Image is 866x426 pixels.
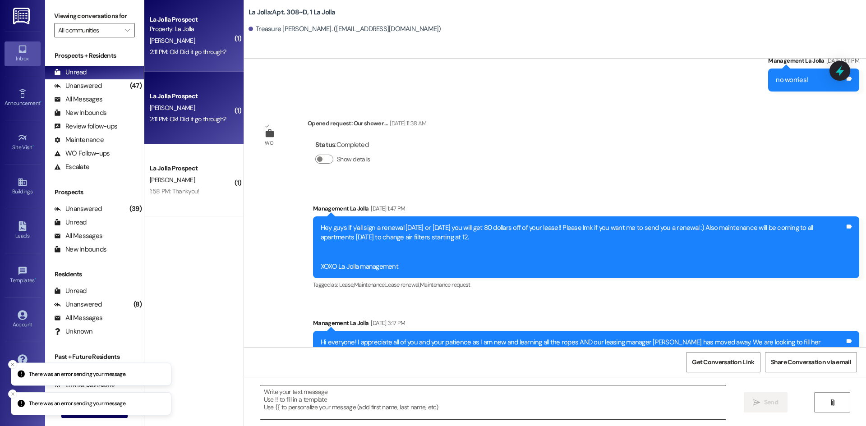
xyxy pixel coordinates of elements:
[8,389,17,399] button: Close toast
[768,56,859,69] div: Management La Jolla
[40,99,41,105] span: •
[150,187,199,195] div: 1:58 PM: Thankyou!
[54,245,106,254] div: New Inbounds
[337,155,370,164] label: Show details
[45,352,144,362] div: Past + Future Residents
[127,202,144,216] div: (39)
[8,360,17,369] button: Close toast
[5,219,41,243] a: Leads
[771,357,851,367] span: Share Conversation via email
[313,318,859,331] div: Management La Jolla
[54,327,92,336] div: Unknown
[829,399,836,406] i: 
[54,300,102,309] div: Unanswered
[321,223,845,271] div: Hey guys if y'all sign a renewal [DATE] or [DATE] you will get 80 dollars off of your lease!! Ple...
[54,135,104,145] div: Maintenance
[54,68,87,77] div: Unread
[54,313,102,323] div: All Messages
[150,164,233,173] div: La Jolla Prospect
[150,104,195,112] span: [PERSON_NAME]
[265,138,273,148] div: WO
[765,352,857,372] button: Share Conversation via email
[315,140,336,149] b: Status
[45,188,144,197] div: Prospects
[128,79,144,93] div: (47)
[54,204,102,214] div: Unanswered
[776,75,808,85] div: no worries!
[131,298,144,311] div: (8)
[686,352,760,372] button: Get Conversation Link
[13,8,32,24] img: ResiDesk Logo
[313,278,859,291] div: Tagged as:
[45,51,144,60] div: Prospects + Residents
[313,204,859,216] div: Management La Jolla
[150,37,195,45] span: [PERSON_NAME]
[54,218,87,227] div: Unread
[150,115,226,123] div: 2:11 PM: Ok! Did it go through?
[54,286,87,296] div: Unread
[5,174,41,199] a: Buildings
[150,15,233,24] div: La Jolla Prospect
[5,130,41,155] a: Site Visit •
[385,281,420,289] span: Lease renewal ,
[369,204,405,213] div: [DATE] 1:47 PM
[249,24,441,34] div: Treasure [PERSON_NAME]. ([EMAIL_ADDRESS][DOMAIN_NAME])
[54,122,117,131] div: Review follow-ups
[420,281,470,289] span: Maintenance request
[764,398,778,407] span: Send
[321,338,845,366] div: Hi everyone! I appreciate all of you and your patience as I am new and learning all the ropes AND...
[29,400,127,408] p: There was an error sending your message.
[753,399,760,406] i: 
[54,9,135,23] label: Viewing conversations for
[54,81,102,91] div: Unanswered
[35,276,36,282] span: •
[150,92,233,101] div: La Jolla Prospect
[150,176,195,184] span: [PERSON_NAME]
[54,162,89,172] div: Escalate
[249,8,336,17] b: La Jolla: Apt. 308~D, 1 La Jolla
[5,307,41,332] a: Account
[54,231,102,241] div: All Messages
[5,41,41,66] a: Inbox
[315,138,374,152] div: : Completed
[339,281,354,289] span: Lease ,
[387,119,426,128] div: [DATE] 11:38 AM
[32,143,34,149] span: •
[744,392,788,412] button: Send
[45,270,144,279] div: Residents
[369,318,405,328] div: [DATE] 3:17 PM
[824,56,859,65] div: [DATE] 3:11 PM
[58,23,120,37] input: All communities
[354,281,385,289] span: Maintenance ,
[54,149,110,158] div: WO Follow-ups
[54,95,102,104] div: All Messages
[692,357,754,367] span: Get Conversation Link
[308,119,427,131] div: Opened request: Our shower ...
[5,263,41,288] a: Templates •
[54,108,106,118] div: New Inbounds
[125,27,130,34] i: 
[150,48,226,56] div: 2:11 PM: Ok! Did it go through?
[29,370,127,378] p: There was an error sending your message.
[5,352,41,376] a: Support
[150,24,233,34] div: Property: La Jolla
